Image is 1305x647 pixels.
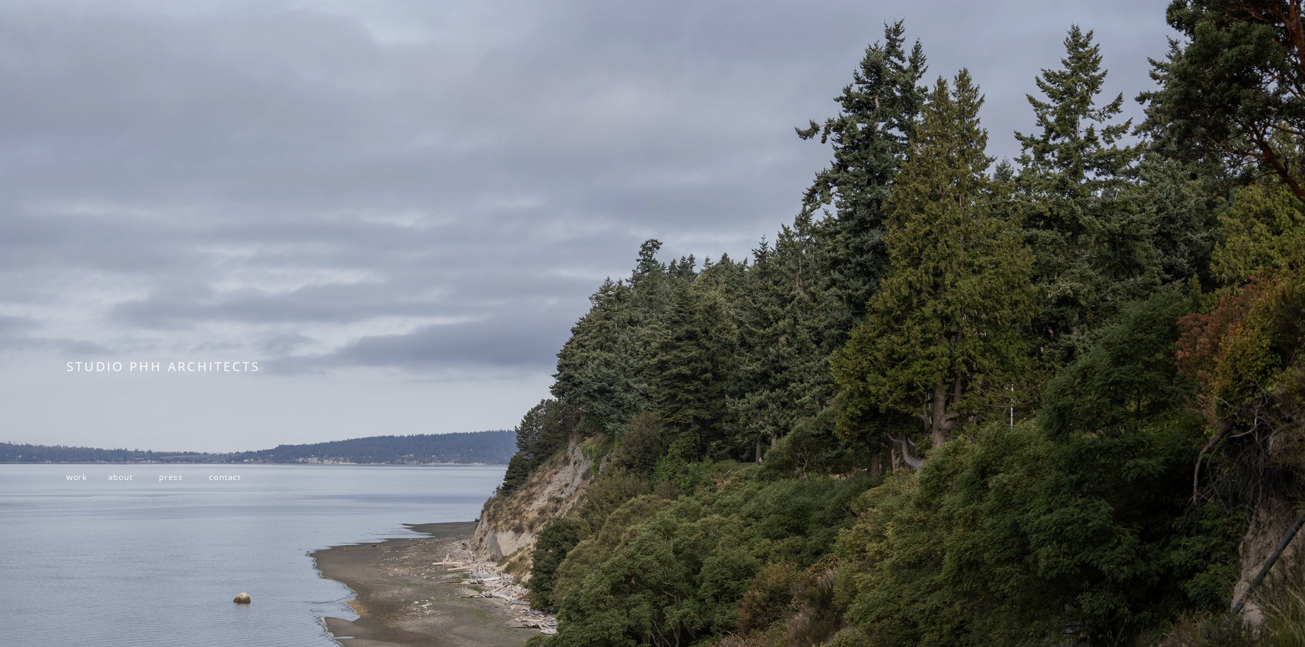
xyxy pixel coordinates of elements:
a: work [66,471,87,482]
span: STUDIO PHH ARCHITECTS [66,357,260,375]
a: contact [209,471,241,482]
a: about [108,471,133,482]
a: press [159,471,183,482]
